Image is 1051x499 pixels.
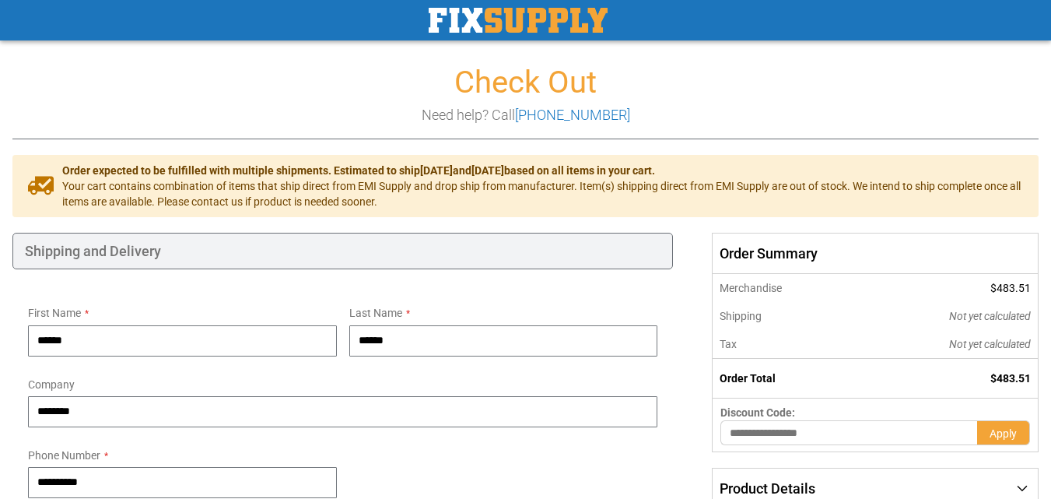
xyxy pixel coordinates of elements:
span: Product Details [720,480,815,497]
span: $483.51 [990,282,1031,294]
h1: Check Out [12,65,1039,100]
strong: [DATE] [471,164,504,177]
span: $483.51 [990,372,1031,385]
a: store logo [429,8,608,33]
a: [PHONE_NUMBER] [515,107,630,123]
span: Order Summary [712,233,1039,275]
span: Order expected to be fulfilled with multiple shipments. Estimated to ship and based on all items ... [62,163,1023,178]
span: Not yet calculated [949,338,1031,350]
span: Company [28,378,75,391]
span: Shipping [720,310,762,322]
strong: Order Total [720,372,776,385]
span: Discount Code: [720,406,795,419]
span: Phone Number [28,449,100,462]
strong: [DATE] [420,164,453,177]
h3: Need help? Call [12,107,1039,123]
th: Merchandise [713,274,857,302]
div: Shipping and Delivery [12,233,673,270]
span: Not yet calculated [949,310,1031,322]
img: Fix Industrial Supply [429,8,608,33]
span: Last Name [349,307,402,319]
span: Apply [990,427,1017,440]
button: Apply [977,420,1030,445]
span: First Name [28,307,81,319]
span: Your cart contains combination of items that ship direct from EMI Supply and drop ship from manuf... [62,178,1023,209]
th: Tax [713,330,857,359]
